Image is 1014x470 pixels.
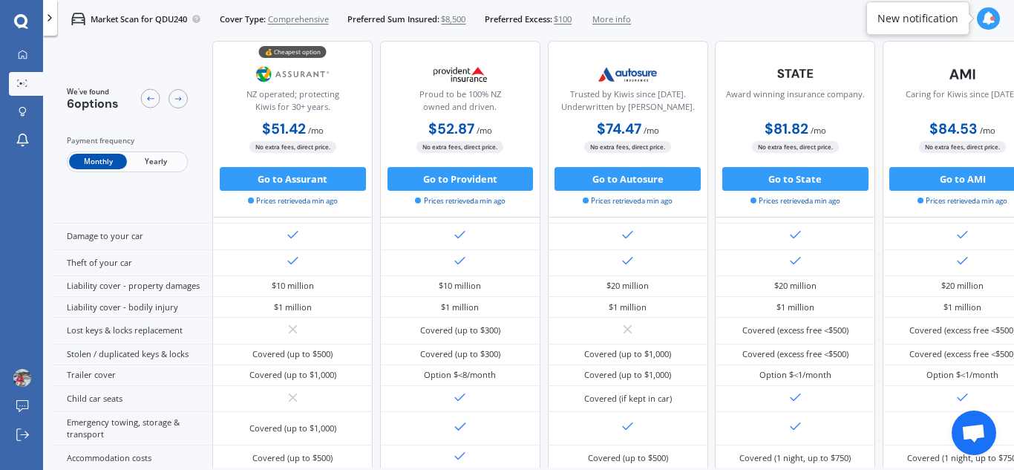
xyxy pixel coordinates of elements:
[742,324,848,336] div: Covered (excess free <$500)
[441,13,465,25] span: $8,500
[877,11,958,26] div: New notification
[52,365,212,386] div: Trailer cover
[439,280,481,292] div: $10 million
[765,120,808,138] b: $81.82
[248,196,338,206] span: Prices retrieved a min ago
[67,87,119,97] span: We've found
[584,348,671,360] div: Covered (up to $1,000)
[420,324,500,336] div: Covered (up to $300)
[554,13,572,25] span: $100
[249,422,336,434] div: Covered (up to $1,000)
[756,59,834,88] img: State-text-1.webp
[919,142,1006,153] span: No extra fees, direct price.
[416,142,503,153] span: No extra fees, direct price.
[274,301,312,313] div: $1 million
[722,167,869,191] button: Go to State
[592,13,631,25] span: More info
[555,167,701,191] button: Go to Autosure
[67,96,119,111] span: 6 options
[259,47,327,59] div: 💰 Cheapest option
[584,393,672,405] div: Covered (if kept in car)
[252,452,333,464] div: Covered (up to $500)
[597,120,641,138] b: $74.47
[390,88,530,118] div: Proud to be 100% NZ owned and driven.
[485,13,552,25] span: Preferred Excess:
[13,369,31,387] img: ACg8ocLwAV3pehFdu8w9GIM_Hkg3UBGOvUVE253iC_SExnU5OuEJG1L2=s96-c
[742,348,848,360] div: Covered (excess free <$500)
[415,196,505,206] span: Prices retrieved a min ago
[249,369,336,381] div: Covered (up to $1,000)
[69,154,127,170] span: Monthly
[220,167,366,191] button: Go to Assurant
[477,125,492,136] span: / mo
[726,88,865,118] div: Award winning insurance company.
[557,88,697,118] div: Trusted by Kiwis since [DATE]. Underwritten by [PERSON_NAME].
[739,452,851,464] div: Covered (1 night, up to $750)
[52,412,212,445] div: Emergency towing, storage & transport
[811,125,826,136] span: / mo
[589,59,667,89] img: Autosure.webp
[980,125,995,136] span: / mo
[52,223,212,249] div: Damage to your car
[609,301,647,313] div: $1 million
[926,369,998,381] div: Option $<1/month
[750,196,840,206] span: Prices retrieved a min ago
[52,297,212,318] div: Liability cover - bodily injury
[52,345,212,365] div: Stolen / duplicated keys & locks
[584,142,671,153] span: No extra fees, direct price.
[268,13,329,25] span: Comprehensive
[71,12,85,26] img: car.f15378c7a67c060ca3f3.svg
[923,59,1002,89] img: AMI-text-1.webp
[347,13,439,25] span: Preferred Sum Insured:
[249,142,336,153] span: No extra fees, direct price.
[588,452,668,464] div: Covered (up to $500)
[387,167,534,191] button: Go to Provident
[952,411,996,455] a: Open chat
[127,154,185,170] span: Yearly
[272,280,314,292] div: $10 million
[254,59,333,89] img: Assurant.png
[776,301,814,313] div: $1 million
[420,348,500,360] div: Covered (up to $300)
[583,196,673,206] span: Prices retrieved a min ago
[223,88,362,118] div: NZ operated; protecting Kiwis for 30+ years.
[441,301,479,313] div: $1 million
[52,250,212,276] div: Theft of your car
[67,135,188,147] div: Payment frequency
[929,120,978,138] b: $84.53
[606,280,649,292] div: $20 million
[644,125,659,136] span: / mo
[759,369,831,381] div: Option $<1/month
[424,369,496,381] div: Option $<8/month
[262,120,306,138] b: $51.42
[308,125,324,136] span: / mo
[421,59,500,89] img: Provident.png
[52,318,212,344] div: Lost keys & locks replacement
[428,120,474,138] b: $52.87
[252,348,333,360] div: Covered (up to $500)
[584,369,671,381] div: Covered (up to $1,000)
[52,276,212,297] div: Liability cover - property damages
[774,280,817,292] div: $20 million
[941,280,984,292] div: $20 million
[91,13,187,25] p: Market Scan for QDU240
[943,301,981,313] div: $1 million
[52,386,212,412] div: Child car seats
[752,142,839,153] span: No extra fees, direct price.
[220,13,266,25] span: Cover Type:
[917,196,1007,206] span: Prices retrieved a min ago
